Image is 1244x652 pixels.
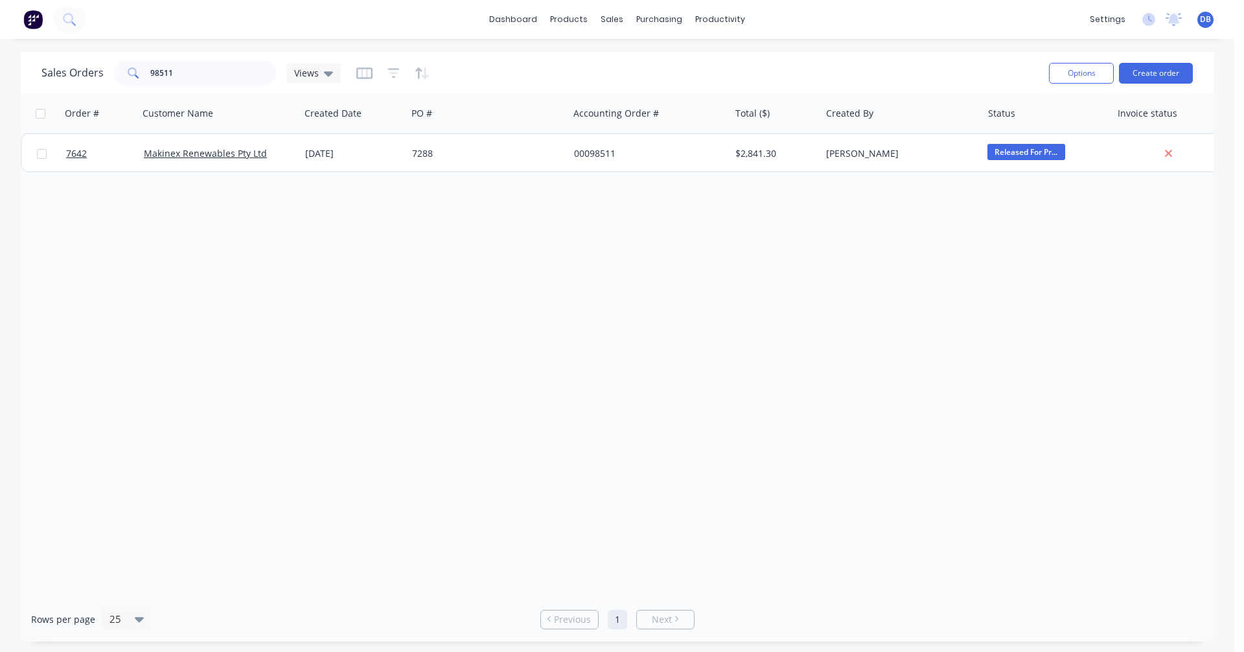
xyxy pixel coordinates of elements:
button: Options [1049,63,1114,84]
div: [DATE] [305,147,402,160]
div: Total ($) [735,107,770,120]
a: dashboard [483,10,544,29]
div: Customer Name [143,107,213,120]
div: 00098511 [574,147,718,160]
div: products [544,10,594,29]
div: $2,841.30 [735,147,811,160]
img: Factory [23,10,43,29]
a: Makinex Renewables Pty Ltd [144,147,267,159]
a: 7642 [66,134,144,173]
div: [PERSON_NAME] [826,147,970,160]
span: Next [652,613,672,626]
a: Page 1 is your current page [608,610,627,629]
span: Released For Pr... [987,144,1065,160]
button: Create order [1119,63,1193,84]
span: 7642 [66,147,87,160]
div: Created Date [305,107,362,120]
div: PO # [411,107,432,120]
h1: Sales Orders [41,67,104,79]
div: Status [988,107,1015,120]
div: Order # [65,107,99,120]
span: Previous [554,613,591,626]
div: purchasing [630,10,689,29]
a: Next page [637,613,694,626]
div: sales [594,10,630,29]
div: Created By [826,107,873,120]
div: Accounting Order # [573,107,659,120]
div: settings [1083,10,1132,29]
a: Previous page [541,613,598,626]
div: 7288 [412,147,556,160]
span: DB [1200,14,1211,25]
div: productivity [689,10,752,29]
input: Search... [150,60,277,86]
div: Invoice status [1118,107,1177,120]
span: Views [294,66,319,80]
span: Rows per page [31,613,95,626]
ul: Pagination [535,610,700,629]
